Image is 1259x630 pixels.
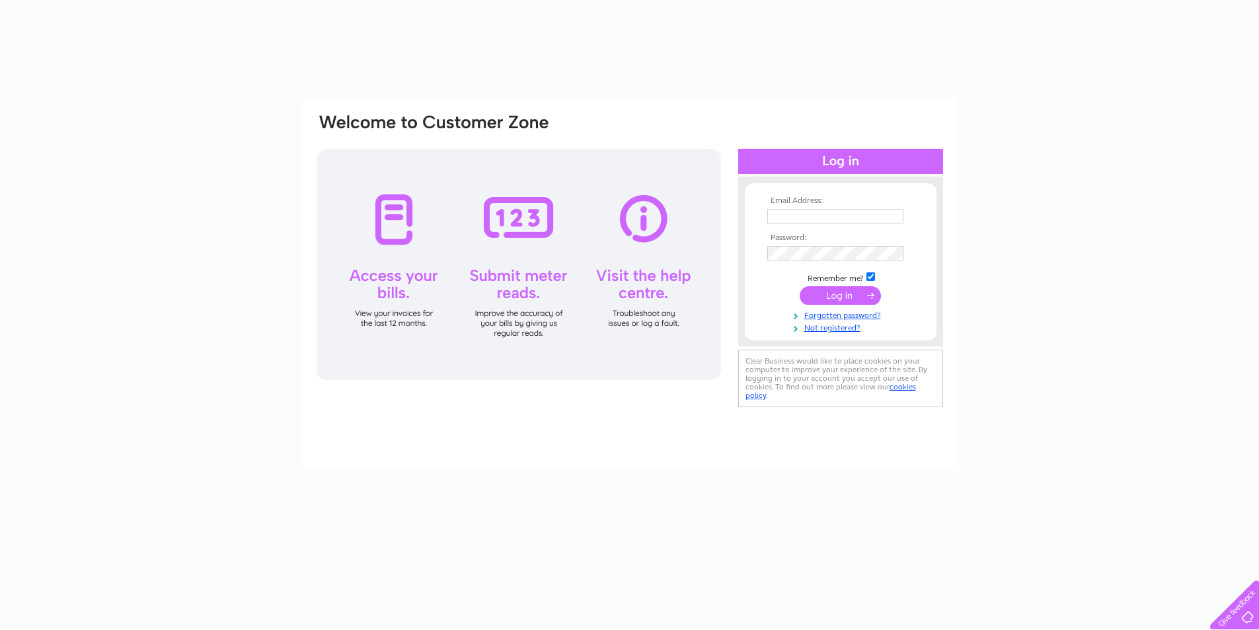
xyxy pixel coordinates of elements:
[764,270,917,284] td: Remember me?
[738,350,943,407] div: Clear Business would like to place cookies on your computer to improve your experience of the sit...
[764,196,917,206] th: Email Address:
[767,308,917,321] a: Forgotten password?
[764,233,917,243] th: Password:
[767,321,917,333] a: Not registered?
[745,382,916,400] a: cookies policy
[800,286,881,305] input: Submit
